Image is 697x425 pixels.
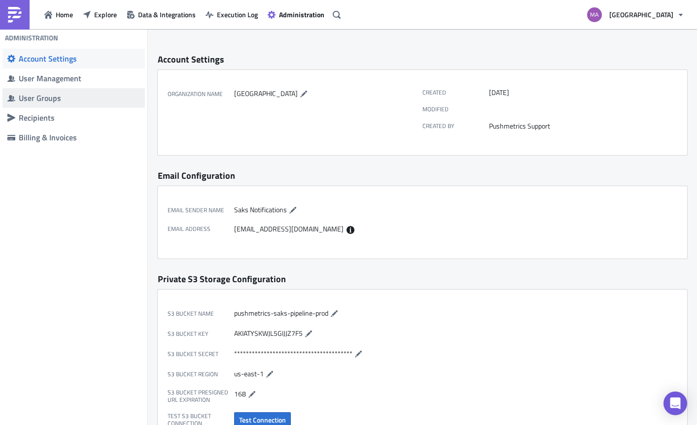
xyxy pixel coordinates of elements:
span: AKIATYSKWJL5GIJJZ7F5 [234,327,303,338]
label: Email Address [168,225,234,234]
span: 168 [234,388,246,398]
label: Created [422,88,489,97]
div: Pushmetrics Support [489,122,672,131]
div: User Groups [19,93,140,103]
span: us-east-1 [234,368,264,378]
div: User Management [19,73,140,83]
span: Test Connection [239,415,286,425]
span: pushmetrics-saks-pipeline-prod [234,307,328,318]
span: Explore [94,9,117,20]
span: Execution Log [217,9,258,20]
label: S3 Bucket Name [168,308,234,320]
button: Administration [263,7,329,22]
time: 2025-07-29T14:32:24Z [489,88,509,97]
span: Administration [279,9,324,20]
div: Account Settings [158,54,687,65]
button: Data & Integrations [122,7,201,22]
h4: Administration [5,33,58,42]
div: Billing & Invoices [19,132,140,142]
div: Account Settings [19,54,140,64]
label: Modified [422,105,489,113]
span: [GEOGRAPHIC_DATA] [234,88,298,98]
div: Private S3 Storage Configuration [158,273,687,285]
button: [GEOGRAPHIC_DATA] [581,4,690,26]
div: Recipients [19,113,140,123]
span: Data & Integrations [138,9,196,20]
label: Email Sender Name [168,204,234,216]
div: [EMAIL_ADDRESS][DOMAIN_NAME] [234,225,418,234]
label: S3 Bucket Presigned URL expiration [168,389,234,404]
button: Home [39,7,78,22]
button: Execution Log [201,7,263,22]
span: [GEOGRAPHIC_DATA] [609,9,673,20]
label: Organization Name [168,88,234,100]
div: Email Configuration [158,170,687,181]
label: Created by [422,122,489,131]
img: PushMetrics [7,7,23,23]
img: Avatar [586,6,603,23]
div: Open Intercom Messenger [663,392,687,415]
label: S3 Bucket Region [168,368,234,380]
span: Saks Notifications [234,204,287,214]
span: Home [56,9,73,20]
button: Explore [78,7,122,22]
label: S3 Bucket Secret [168,348,234,360]
label: S3 Bucket Key [168,328,234,340]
